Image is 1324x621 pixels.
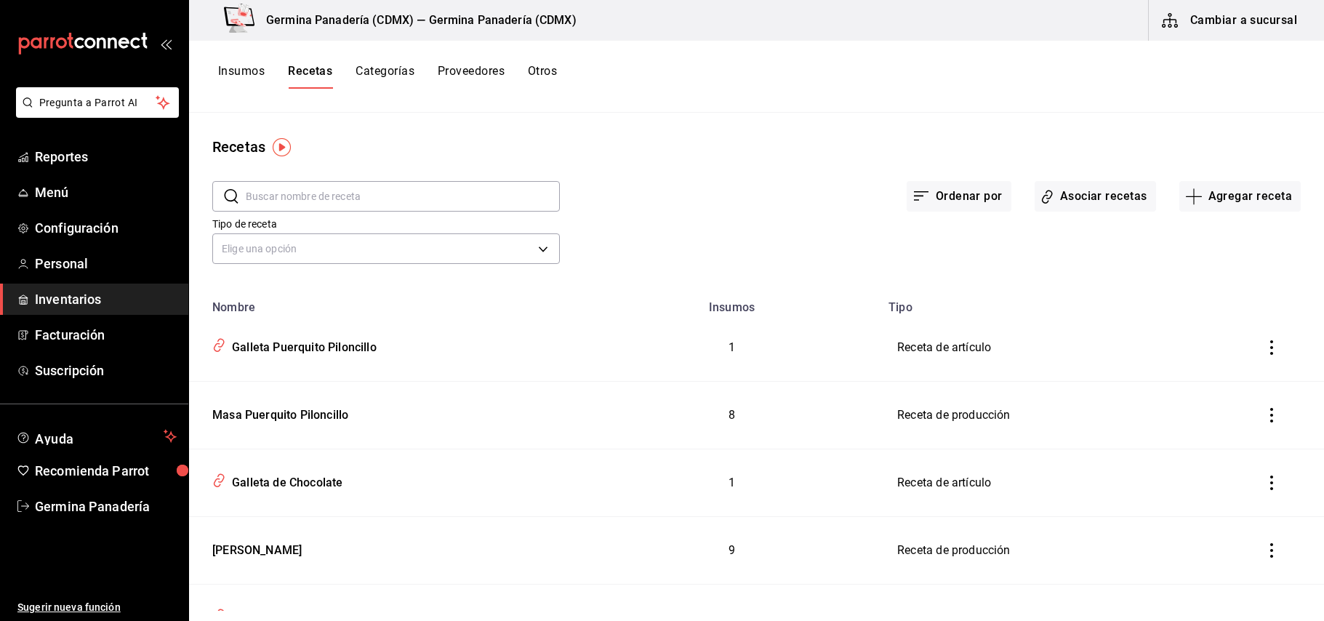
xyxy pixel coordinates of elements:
span: 8 [729,408,735,422]
span: Germina Panadería [35,497,177,516]
td: Receta de artículo [880,449,1225,517]
button: Proveedores [438,64,505,89]
td: Receta de producción [880,382,1225,449]
button: Recetas [288,64,332,89]
span: Pregunta a Parrot AI [39,95,156,111]
button: Ordenar por [907,181,1011,212]
div: [PERSON_NAME] [206,537,302,559]
span: Sugerir nueva función [17,600,177,615]
span: Facturación [35,325,177,345]
span: Personal [35,254,177,273]
span: Inventarios [35,289,177,309]
th: Insumos [584,292,880,314]
span: 1 [729,340,735,354]
td: Receta de artículo [880,314,1225,382]
div: Galleta Puerquito Piloncillo [226,334,377,356]
button: Asociar recetas [1035,181,1156,212]
button: Agregar receta [1179,181,1301,212]
th: Nombre [189,292,584,314]
div: Masa Puerquito Piloncillo [206,401,348,424]
span: 1 [729,476,735,489]
button: Categorías [356,64,414,89]
span: 9 [729,543,735,557]
h3: Germina Panadería (CDMX) — Germina Panadería (CDMX) [254,12,577,29]
button: Otros [528,64,557,89]
div: Elige una opción [212,233,560,264]
div: navigation tabs [218,64,557,89]
span: Suscripción [35,361,177,380]
div: Recetas [212,136,265,158]
label: Tipo de receta [212,219,560,229]
div: Galleta de Chocolate [226,469,342,492]
a: Pregunta a Parrot AI [10,105,179,121]
img: Tooltip marker [273,138,291,156]
th: Tipo [880,292,1225,314]
button: open_drawer_menu [160,38,172,49]
span: Reportes [35,147,177,167]
span: Recomienda Parrot [35,461,177,481]
span: Menú [35,183,177,202]
button: Pregunta a Parrot AI [16,87,179,118]
input: Buscar nombre de receta [246,182,560,211]
button: Insumos [218,64,265,89]
td: Receta de producción [880,517,1225,585]
span: Configuración [35,218,177,238]
span: Ayuda [35,428,158,445]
